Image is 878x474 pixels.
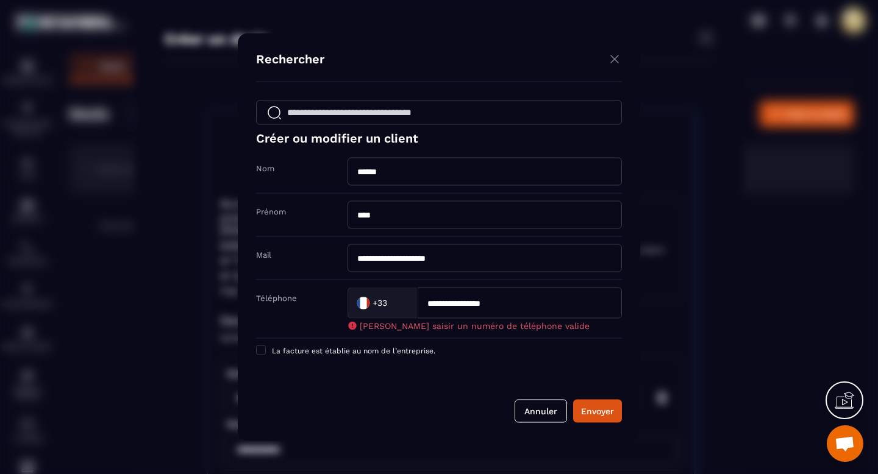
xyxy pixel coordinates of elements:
div: Search for option [348,288,418,319]
div: Ouvrir le chat [827,425,863,462]
label: Téléphone [256,294,297,303]
h4: Créer ou modifier un client [256,131,622,146]
span: [PERSON_NAME] saisir un numéro de téléphone valide [360,321,590,331]
label: Prénom [256,207,286,216]
button: Annuler [515,400,567,423]
img: Country Flag [351,291,376,315]
label: Nom [256,164,274,173]
span: +33 [373,297,387,309]
img: close [607,52,622,67]
h4: Rechercher [256,52,324,69]
span: La facture est établie au nom de l’entreprise. [272,347,435,355]
label: Mail [256,250,271,260]
button: Envoyer [573,400,622,423]
input: Search for option [390,294,405,312]
div: Envoyer [581,405,614,417]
